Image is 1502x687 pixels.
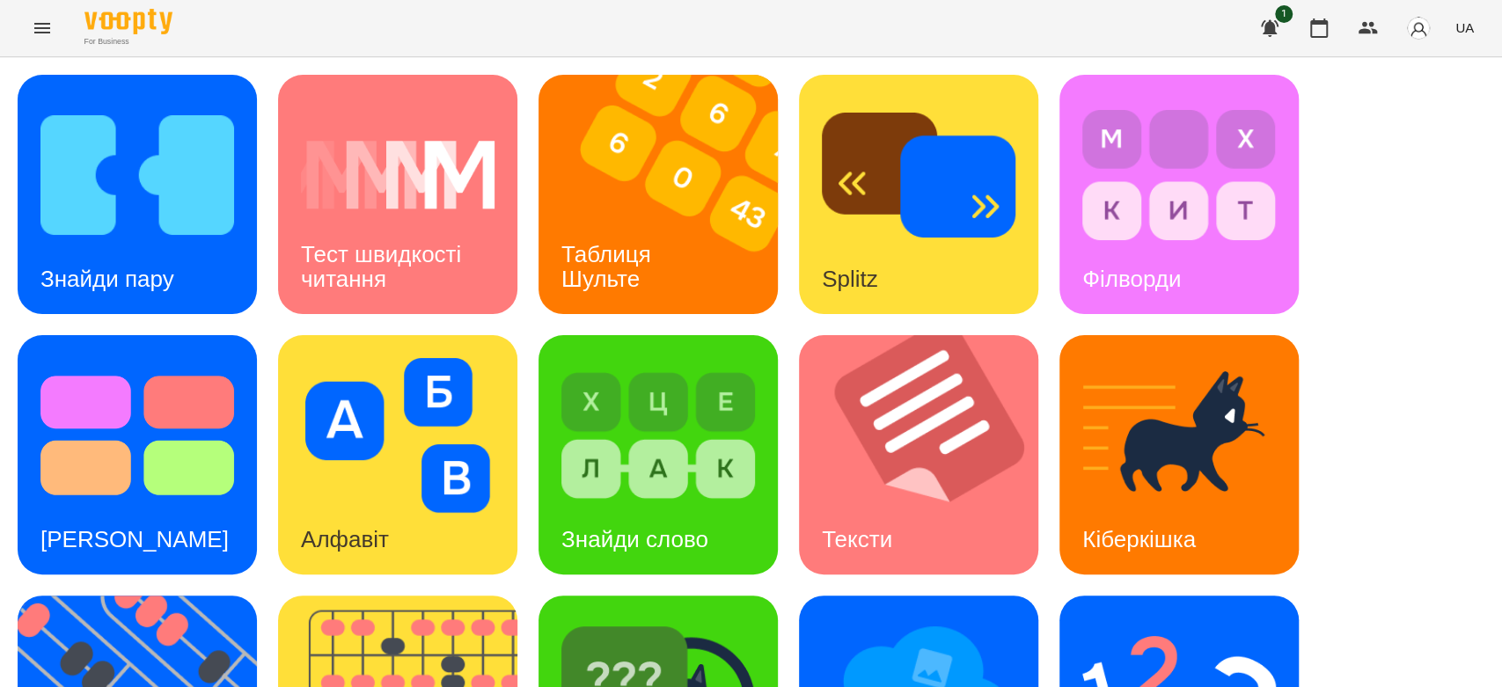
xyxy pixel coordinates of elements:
h3: Філворди [1082,266,1181,292]
h3: Таблиця Шульте [561,241,657,291]
a: Знайди паруЗнайди пару [18,75,257,314]
a: ФілвордиФілворди [1059,75,1299,314]
h3: Кіберкішка [1082,526,1196,552]
h3: Знайди слово [561,526,708,552]
button: UA [1448,11,1481,44]
img: avatar_s.png [1406,16,1431,40]
h3: [PERSON_NAME] [40,526,229,552]
a: Тест Струпа[PERSON_NAME] [18,335,257,574]
h3: Тест швидкості читання [301,241,467,291]
button: Menu [21,7,63,49]
img: Тест Струпа [40,358,234,513]
img: Знайди слово [561,358,755,513]
a: АлфавітАлфавіт [278,335,517,574]
img: Таблиця Шульте [539,75,800,314]
img: Знайди пару [40,98,234,252]
a: Таблиця ШультеТаблиця Шульте [539,75,778,314]
span: For Business [84,36,172,48]
a: SplitzSplitz [799,75,1038,314]
img: Тексти [799,335,1060,574]
img: Філворди [1082,98,1276,252]
h3: Знайди пару [40,266,174,292]
img: Voopty Logo [84,9,172,34]
a: Знайди словоЗнайди слово [539,335,778,574]
h3: Алфавіт [301,526,389,552]
span: 1 [1275,5,1293,23]
span: UA [1455,18,1474,37]
h3: Splitz [822,266,878,292]
a: КіберкішкаКіберкішка [1059,335,1299,574]
img: Кіберкішка [1082,358,1276,513]
img: Алфавіт [301,358,495,513]
img: Splitz [822,98,1015,252]
a: ТекстиТексти [799,335,1038,574]
h3: Тексти [822,526,892,552]
img: Тест швидкості читання [301,98,495,252]
a: Тест швидкості читанняТест швидкості читання [278,75,517,314]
